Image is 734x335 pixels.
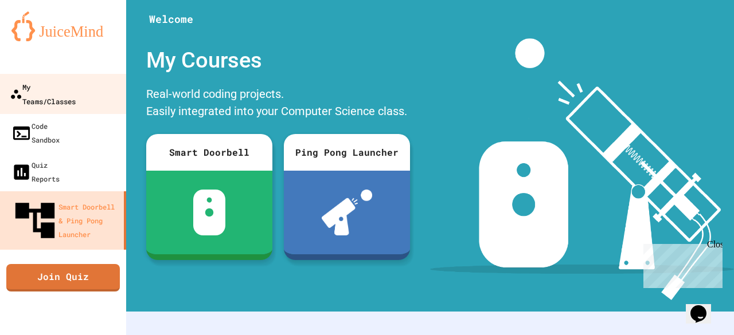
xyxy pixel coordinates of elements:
iframe: chat widget [639,239,723,288]
img: ppl-with-ball.png [322,190,373,235]
img: logo-orange.svg [11,11,115,41]
div: My Teams/Classes [10,80,76,108]
div: Ping Pong Launcher [284,134,410,171]
img: sdb-white.svg [193,190,226,235]
div: Quiz Reports [11,158,60,186]
img: banner-image-my-projects.png [430,38,734,300]
div: Chat with us now!Close [5,5,79,73]
div: Smart Doorbell [146,134,272,171]
div: Code Sandbox [11,119,60,147]
div: My Courses [140,38,416,82]
a: Join Quiz [6,264,120,291]
div: Real-world coding projects. Easily integrated into your Computer Science class. [140,82,416,125]
iframe: chat widget [686,289,723,324]
div: Smart Doorbell & Ping Pong Launcher [11,197,119,244]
